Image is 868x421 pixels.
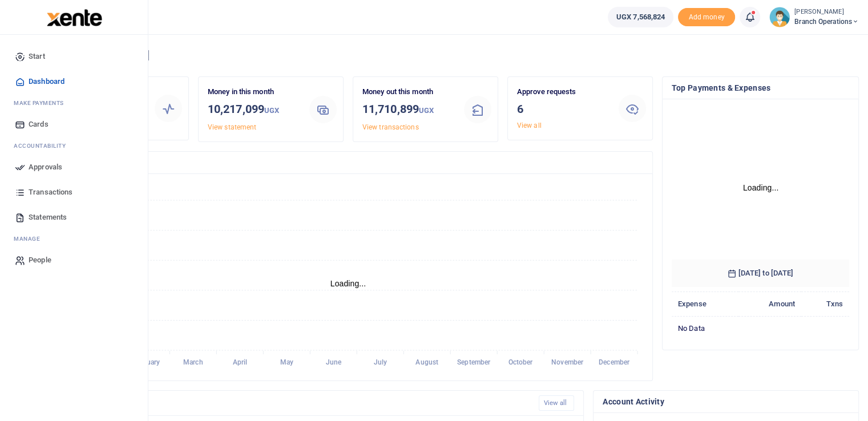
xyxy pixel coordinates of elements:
[738,292,801,317] th: Amount
[19,99,64,107] span: ake Payments
[47,9,102,26] img: logo-large
[53,397,530,410] h4: Recent Transactions
[330,279,366,288] text: Loading...
[517,122,542,129] a: View all
[603,395,849,408] h4: Account Activity
[53,156,643,169] h4: Transactions Overview
[794,7,859,17] small: [PERSON_NAME]
[29,76,64,87] span: Dashboard
[208,100,300,119] h3: 10,217,099
[280,358,293,366] tspan: May
[517,100,609,118] h3: 6
[46,13,102,21] a: logo-small logo-large logo-large
[22,141,66,150] span: countability
[608,7,673,27] a: UGX 7,568,824
[362,86,455,98] p: Money out this month
[9,44,139,69] a: Start
[29,187,72,198] span: Transactions
[9,137,139,155] li: Ac
[508,358,534,366] tspan: October
[672,316,849,340] td: No data
[362,100,455,119] h3: 11,710,899
[373,358,386,366] tspan: July
[415,358,438,366] tspan: August
[672,260,849,287] h6: [DATE] to [DATE]
[29,254,51,266] span: People
[132,358,160,366] tspan: February
[29,51,45,62] span: Start
[769,7,790,27] img: profile-user
[678,12,735,21] a: Add money
[9,69,139,94] a: Dashboard
[551,358,584,366] tspan: November
[9,248,139,273] a: People
[678,8,735,27] li: Toup your wallet
[678,8,735,27] span: Add money
[457,358,491,366] tspan: September
[9,112,139,137] a: Cards
[183,358,203,366] tspan: March
[9,230,139,248] li: M
[362,123,419,131] a: View transactions
[517,86,609,98] p: Approve requests
[29,119,49,130] span: Cards
[29,212,67,223] span: Statements
[616,11,665,23] span: UGX 7,568,824
[43,49,859,62] h4: Hello [PERSON_NAME]
[603,7,678,27] li: Wallet ballance
[208,123,256,131] a: View statement
[326,358,342,366] tspan: June
[9,205,139,230] a: Statements
[29,161,62,173] span: Approvals
[419,106,434,115] small: UGX
[743,183,779,192] text: Loading...
[672,82,849,94] h4: Top Payments & Expenses
[672,292,738,317] th: Expense
[794,17,859,27] span: Branch Operations
[9,180,139,205] a: Transactions
[19,234,41,243] span: anage
[208,86,300,98] p: Money in this month
[769,7,859,27] a: profile-user [PERSON_NAME] Branch Operations
[9,155,139,180] a: Approvals
[539,395,575,411] a: View all
[599,358,630,366] tspan: December
[801,292,849,317] th: Txns
[9,94,139,112] li: M
[233,358,248,366] tspan: April
[264,106,279,115] small: UGX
